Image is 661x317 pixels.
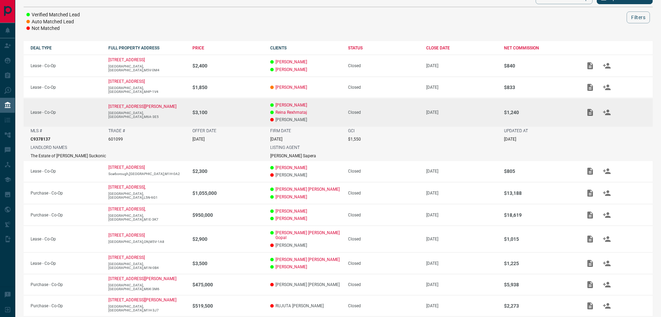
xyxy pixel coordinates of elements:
[426,191,497,196] p: [DATE]
[504,282,575,287] p: $5,938
[108,165,145,170] p: [STREET_ADDRESS]
[348,237,419,241] div: Closed
[270,173,341,177] p: [PERSON_NAME]
[108,46,185,50] div: FULL PROPERTY ADDRESS
[108,283,185,291] p: [GEOGRAPHIC_DATA],[GEOGRAPHIC_DATA],M6K-3M6
[192,63,263,69] p: $2,400
[31,169,101,174] p: Lease - Co-Op
[627,11,650,23] button: Filters
[31,213,101,217] p: Purchase - Co-Op
[426,303,497,308] p: [DATE]
[426,63,497,68] p: [DATE]
[504,168,575,174] p: $805
[348,137,361,142] p: $1,550
[270,117,341,122] p: [PERSON_NAME]
[270,46,341,50] div: CLIENTS
[426,261,497,266] p: [DATE]
[426,169,497,174] p: [DATE]
[31,128,42,133] p: MLS #
[348,213,419,217] div: Closed
[26,18,80,25] li: Auto Matched Lead
[31,137,50,142] p: C9378137
[275,209,307,214] a: [PERSON_NAME]
[108,128,125,133] p: TRADE #
[108,240,185,244] p: [GEOGRAPHIC_DATA],ON,M5V-1A8
[426,237,497,241] p: [DATE]
[192,236,263,242] p: $2,900
[192,282,263,287] p: $475,000
[108,298,176,302] a: [STREET_ADDRESS][PERSON_NAME]
[504,128,528,133] p: UPDATED AT
[108,86,185,94] p: [GEOGRAPHIC_DATA],[GEOGRAPHIC_DATA],M4P-1V4
[192,110,263,115] p: $3,100
[504,110,575,115] p: $1,240
[426,282,497,287] p: [DATE]
[192,128,216,133] p: OFFER DATE
[348,169,419,174] div: Closed
[108,192,185,199] p: [GEOGRAPHIC_DATA],[GEOGRAPHIC_DATA],L5N-6G1
[348,128,355,133] p: GCI
[348,63,419,68] div: Closed
[582,236,598,241] span: Add / View Documents
[426,110,497,115] p: [DATE]
[108,233,145,238] a: [STREET_ADDRESS]
[31,303,101,308] p: Purchase - Co-Op
[504,63,575,69] p: $840
[31,282,101,287] p: Purchase - Co-Op
[426,46,497,50] div: CLOSE DATE
[582,190,598,195] span: Add / View Documents
[270,145,300,150] p: LISTING AGENT
[582,282,598,287] span: Add / View Documents
[348,303,419,308] div: Closed
[108,262,185,270] p: [GEOGRAPHIC_DATA],[GEOGRAPHIC_DATA],M1N-0B4
[108,276,176,281] a: [STREET_ADDRESS][PERSON_NAME]
[275,103,307,108] a: [PERSON_NAME]
[108,137,123,142] p: 601099
[270,153,316,158] p: [PERSON_NAME] Sapera
[275,264,307,269] a: [PERSON_NAME]
[270,243,341,248] p: [PERSON_NAME]
[348,46,419,50] div: STATUS
[31,237,101,241] p: Lease - Co-Op
[504,212,575,218] p: $18,619
[108,255,145,260] a: [STREET_ADDRESS]
[108,185,146,190] a: [STREET_ADDRESS],
[108,214,185,221] p: [GEOGRAPHIC_DATA],[GEOGRAPHIC_DATA],M1E-3K7
[504,46,575,50] div: NET COMMISSION
[270,128,291,133] p: FIRM DATE
[108,79,145,84] a: [STREET_ADDRESS]
[598,282,615,287] span: Match Clients
[598,85,615,89] span: Match Clients
[192,261,263,266] p: $3,500
[275,216,307,221] a: [PERSON_NAME]
[26,11,80,18] li: Verified Matched Lead
[26,25,80,32] li: Not Matched
[582,110,598,114] span: Add / View Documents
[275,195,307,199] a: [PERSON_NAME]
[108,57,145,62] a: [STREET_ADDRESS]
[598,190,615,195] span: Match Clients
[275,85,307,90] a: [PERSON_NAME]
[348,261,419,266] div: Closed
[348,85,419,90] div: Closed
[582,85,598,89] span: Add / View Documents
[270,282,341,287] p: [PERSON_NAME] [PERSON_NAME]
[504,303,575,309] p: $2,273
[270,303,341,308] p: RUJUTA [PERSON_NAME]
[275,187,340,192] a: [PERSON_NAME] [PERSON_NAME]
[31,46,101,50] div: DEAL TYPE
[348,191,419,196] div: Closed
[582,212,598,217] span: Add / View Documents
[192,137,205,142] p: [DATE]
[31,110,101,115] p: Lease - Co-Op
[108,104,176,109] p: [STREET_ADDRESS][PERSON_NAME]
[108,207,146,212] a: [STREET_ADDRESS],
[348,282,419,287] div: Closed
[192,212,263,218] p: $950,000
[31,261,101,266] p: Lease - Co-Op
[275,110,307,115] a: Reina Rexhmataj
